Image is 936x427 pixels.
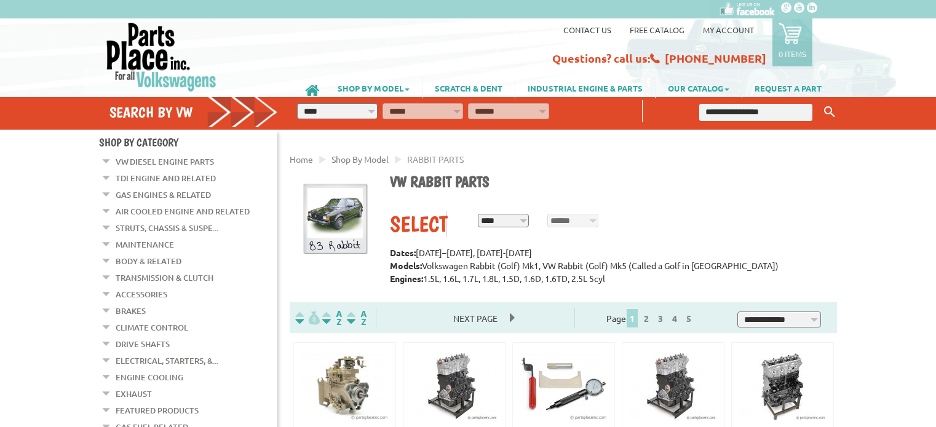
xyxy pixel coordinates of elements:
a: Home [290,154,313,165]
a: Gas Engines & Related [116,187,211,203]
a: Engine Cooling [116,369,183,385]
a: Shop By Model [331,154,389,165]
a: OUR CATALOG [656,77,742,98]
img: Parts Place Inc! [105,22,218,92]
p: 0 items [779,49,806,59]
a: Air Cooled Engine and Related [116,203,250,219]
img: filterpricelow.svg [295,311,320,325]
a: Body & Related [116,253,181,269]
button: Keyword Search [820,102,839,122]
a: Climate Control [116,319,188,335]
span: Next Page [441,309,510,327]
a: Electrical, Starters, &... [116,353,218,369]
a: SHOP BY MODEL [325,77,422,98]
h4: Search by VW [109,103,278,121]
a: 4 [669,313,680,324]
img: Sort by Sales Rank [344,311,369,325]
h1: VW Rabbit parts [390,173,828,192]
a: Contact us [563,25,611,35]
a: Maintenance [116,237,174,253]
img: Sort by Headline [320,311,344,325]
p: [DATE]–[DATE], [DATE]-[DATE] Volkswagen Rabbit (Golf) Mk1, VW Rabbit (Golf) Mk5 (Called a Golf in... [390,246,828,285]
a: REQUEST A PART [742,77,834,98]
a: 3 [655,313,666,324]
a: INDUSTRIAL ENGINE & PARTS [515,77,655,98]
a: 2 [641,313,652,324]
img: Rabbit [299,183,371,256]
a: Exhaust [116,386,152,402]
div: Page [574,308,728,327]
a: Free Catalog [630,25,684,35]
a: 5 [683,313,694,324]
span: 1 [627,309,638,327]
a: SCRATCH & DENT [422,77,515,98]
a: 0 items [772,18,812,66]
a: TDI Engine and Related [116,170,216,186]
a: Brakes [116,303,146,319]
a: Next Page [441,313,510,324]
div: Select [390,211,446,237]
a: My Account [703,25,754,35]
a: Drive Shafts [116,336,170,352]
strong: Models: [390,260,422,271]
h4: Shop By Category [99,136,277,149]
a: Accessories [116,286,167,302]
span: RABBIT PARTS [407,154,464,165]
strong: Engines: [390,273,423,284]
a: Featured Products [116,402,199,418]
a: Transmission & Clutch [116,270,213,286]
a: VW Diesel Engine Parts [116,154,214,170]
a: Struts, Chassis & Suspe... [116,220,218,236]
strong: Dates: [390,247,416,258]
